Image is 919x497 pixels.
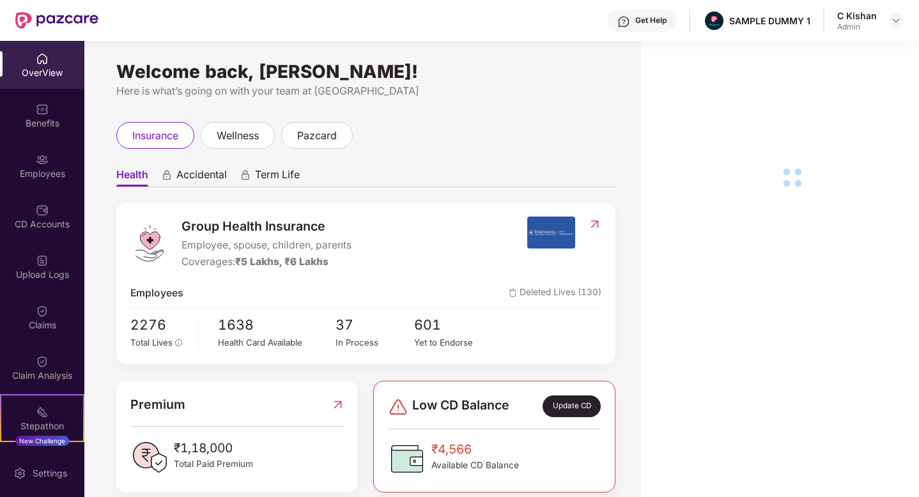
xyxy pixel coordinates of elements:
span: Employees [130,286,183,302]
span: info-circle [175,339,183,347]
img: PaidPremiumIcon [130,438,169,477]
span: Health [116,168,148,187]
span: 37 [336,314,414,335]
span: ₹4,566 [431,440,519,459]
img: svg+xml;base64,PHN2ZyBpZD0iQ2xhaW0iIHhtbG5zPSJodHRwOi8vd3d3LnczLm9yZy8yMDAwL3N2ZyIgd2lkdGg9IjIwIi... [36,355,49,368]
div: Health Card Available [218,336,336,349]
img: RedirectIcon [588,218,601,231]
div: Here is what’s going on with your team at [GEOGRAPHIC_DATA] [116,83,615,99]
img: insurerIcon [527,217,575,249]
img: deleteIcon [509,289,517,297]
span: 601 [414,314,493,335]
img: svg+xml;base64,PHN2ZyBpZD0iU2V0dGluZy0yMHgyMCIgeG1sbnM9Imh0dHA6Ly93d3cudzMub3JnLzIwMDAvc3ZnIiB3aW... [13,467,26,480]
img: svg+xml;base64,PHN2ZyBpZD0iVXBsb2FkX0xvZ3MiIGRhdGEtbmFtZT0iVXBsb2FkIExvZ3MiIHhtbG5zPSJodHRwOi8vd3... [36,254,49,267]
div: Coverages: [181,254,351,270]
div: animation [240,169,251,181]
span: Term Life [255,168,300,187]
span: Employee, spouse, children, parents [181,238,351,254]
div: Welcome back, [PERSON_NAME]! [116,66,615,77]
div: Update CD [543,395,601,417]
span: ₹1,18,000 [174,438,253,457]
img: svg+xml;base64,PHN2ZyBpZD0iRGFuZ2VyLTMyeDMyIiB4bWxucz0iaHR0cDovL3d3dy53My5vcmcvMjAwMC9zdmciIHdpZH... [388,397,408,417]
div: C Kishan [837,10,877,22]
img: CDBalanceIcon [388,440,426,478]
div: animation [161,169,173,181]
img: svg+xml;base64,PHN2ZyBpZD0iQ2xhaW0iIHhtbG5zPSJodHRwOi8vd3d3LnczLm9yZy8yMDAwL3N2ZyIgd2lkdGg9IjIwIi... [36,305,49,317]
span: Premium [130,395,185,415]
span: Accidental [176,168,227,187]
span: wellness [217,128,259,144]
div: Stepathon [1,420,83,432]
span: pazcard [297,128,337,144]
span: Total Paid Premium [174,457,253,471]
div: SAMPLE DUMMY 1 [729,15,810,27]
img: svg+xml;base64,PHN2ZyBpZD0iSGVscC0zMngzMiIgeG1sbnM9Imh0dHA6Ly93d3cudzMub3JnLzIwMDAvc3ZnIiB3aWR0aD... [617,15,630,28]
span: Low CD Balance [412,395,509,417]
img: svg+xml;base64,PHN2ZyB4bWxucz0iaHR0cDovL3d3dy53My5vcmcvMjAwMC9zdmciIHdpZHRoPSIyMSIgaGVpZ2h0PSIyMC... [36,406,49,418]
img: svg+xml;base64,PHN2ZyBpZD0iSG9tZSIgeG1sbnM9Imh0dHA6Ly93d3cudzMub3JnLzIwMDAvc3ZnIiB3aWR0aD0iMjAiIG... [36,52,49,65]
div: Admin [837,22,877,32]
div: Yet to Endorse [414,336,493,349]
img: svg+xml;base64,PHN2ZyBpZD0iRHJvcGRvd24tMzJ4MzIiIHhtbG5zPSJodHRwOi8vd3d3LnczLm9yZy8yMDAwL3N2ZyIgd2... [891,15,901,26]
div: Settings [29,467,71,480]
span: ₹5 Lakhs, ₹6 Lakhs [235,256,328,268]
span: Available CD Balance [431,459,519,472]
span: 2276 [130,314,189,335]
img: Pazcare_Alternative_logo-01-01.png [705,11,723,30]
div: New Challenge [15,436,69,446]
span: 1638 [218,314,336,335]
span: Group Health Insurance [181,217,351,236]
img: New Pazcare Logo [15,12,98,29]
img: svg+xml;base64,PHN2ZyBpZD0iRW1wbG95ZWVzIiB4bWxucz0iaHR0cDovL3d3dy53My5vcmcvMjAwMC9zdmciIHdpZHRoPS... [36,153,49,166]
span: Total Lives [130,337,173,348]
img: logo [130,224,169,263]
img: svg+xml;base64,PHN2ZyBpZD0iQ0RfQWNjb3VudHMiIGRhdGEtbmFtZT0iQ0QgQWNjb3VudHMiIHhtbG5zPSJodHRwOi8vd3... [36,204,49,217]
div: Get Help [635,15,667,26]
span: insurance [132,128,178,144]
span: Deleted Lives (130) [509,286,601,302]
img: svg+xml;base64,PHN2ZyBpZD0iQmVuZWZpdHMiIHhtbG5zPSJodHRwOi8vd3d3LnczLm9yZy8yMDAwL3N2ZyIgd2lkdGg9Ij... [36,103,49,116]
div: In Process [336,336,414,349]
img: RedirectIcon [331,395,344,415]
